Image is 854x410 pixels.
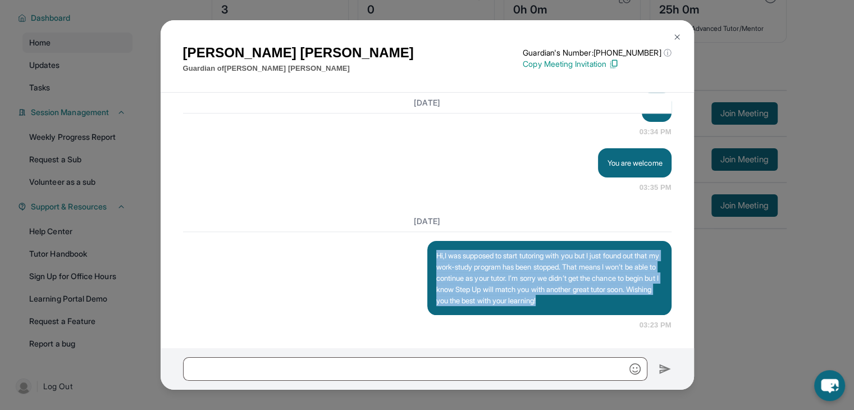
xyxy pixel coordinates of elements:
span: 03:34 PM [640,126,672,138]
p: You are welcome [607,157,662,168]
span: 03:35 PM [640,182,672,193]
img: Close Icon [673,33,682,42]
button: chat-button [814,370,845,401]
h3: [DATE] [183,97,672,108]
h3: [DATE] [183,216,672,227]
p: Hi,I was supposed to start tutoring with you but I just found out that my work-study program has ... [436,250,663,306]
img: Copy Icon [609,59,619,69]
p: Guardian of [PERSON_NAME] [PERSON_NAME] [183,63,414,74]
p: Guardian's Number: [PHONE_NUMBER] [523,47,671,58]
img: Send icon [659,362,672,376]
h1: [PERSON_NAME] [PERSON_NAME] [183,43,414,63]
img: Emoji [629,363,641,375]
p: Copy Meeting Invitation [523,58,671,70]
span: 03:23 PM [640,320,672,331]
span: ⓘ [663,47,671,58]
